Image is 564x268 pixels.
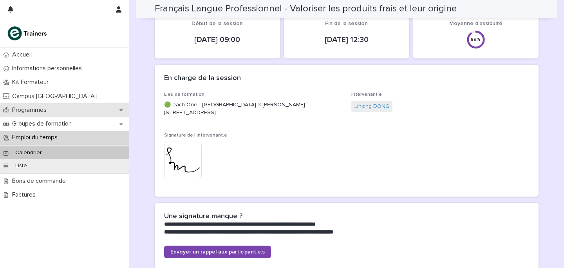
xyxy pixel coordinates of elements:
[164,133,227,138] span: Signature de l'intervenant.e
[466,37,485,42] div: 89 %
[192,21,243,26] span: Début de la session
[449,21,503,26] span: Moyenne d'assiduité
[9,149,48,156] p: Calendrier
[155,3,457,15] h2: Français Langue Professionnel - Valoriser les produits frais et leur origine
[9,65,88,72] p: Informations personnelles
[9,191,42,199] p: Factures
[164,246,271,258] a: Envoyer un rappel aux participant.e.s
[164,74,241,83] h2: En charge de la session
[170,249,265,255] span: Envoyer un rappel aux participant.e.s
[9,162,33,169] p: Liste
[164,92,204,97] span: Lieu de formation
[9,120,78,128] p: Groupes de formation
[9,93,103,100] p: Campus [GEOGRAPHIC_DATA]
[164,35,271,44] p: [DATE] 09:00
[9,134,64,141] p: Emploi du temps
[351,92,382,97] span: Intervenant.e
[9,51,38,58] p: Accueil
[325,21,368,26] span: Fin de la session
[9,78,55,86] p: Kit Formateur
[293,35,400,44] p: [DATE] 12:30
[9,106,53,114] p: Programmes
[9,177,72,185] p: Bons de commande
[164,101,342,117] p: 🟢 each One - [GEOGRAPHIC_DATA] 3 [PERSON_NAME] - [STREET_ADDRESS]
[6,26,49,41] img: K0CqGN7SDeD6s4JG8KQk
[164,212,242,221] h2: Une signature manque ?
[354,102,389,111] a: Linxing DONG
